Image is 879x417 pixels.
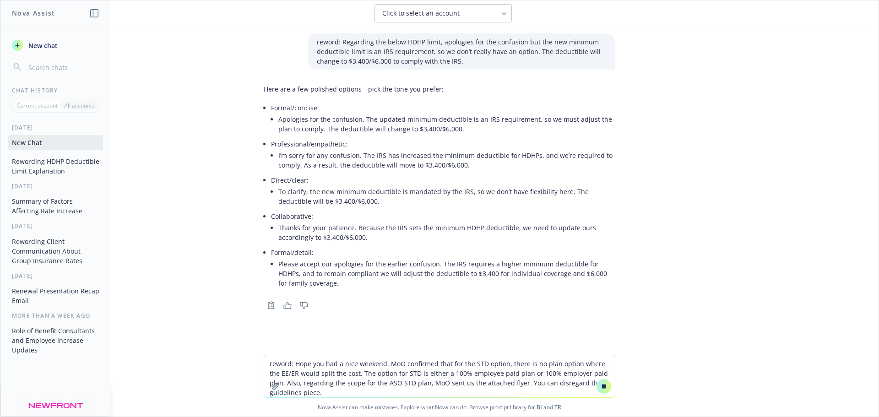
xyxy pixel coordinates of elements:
[271,175,615,185] p: Direct/clear:
[1,124,110,131] div: [DATE]
[8,323,103,357] button: Role of Benefit Consultants and Employee Increase Updates
[64,102,95,109] p: All accounts
[271,139,615,149] p: Professional/empathetic:
[1,87,110,94] div: Chat History
[4,398,875,417] span: Nova Assist can make mistakes. Explore what Nova can do: Browse prompt library for and
[27,61,99,74] input: Search chats
[267,301,275,309] svg: Copy to clipboard
[317,37,606,66] p: reword: Regarding the below HDHP limit, apologies for the confusion but the new minimum deductibl...
[297,299,311,312] button: Thumbs down
[8,234,103,268] button: Rewording Client Communication About Group Insurance Rates
[8,283,103,308] button: Renewal Presentation Recap Email
[278,185,615,208] li: To clarify, the new minimum deductible is mandated by the IRS, so we don’t have flexibility here....
[16,102,58,109] p: Current account
[554,403,561,411] a: TR
[1,272,110,280] div: [DATE]
[278,221,615,244] li: Thanks for your patience. Because the IRS sets the minimum HDHP deductible, we need to update our...
[374,4,512,22] button: Click to select an account
[271,103,615,113] p: Formal/concise:
[1,182,110,190] div: [DATE]
[1,312,110,320] div: More than a week ago
[8,37,103,54] button: New chat
[12,8,55,18] h1: Nova Assist
[8,154,103,179] button: Rewording HDHP Deductible Limit Explanation
[1,222,110,230] div: [DATE]
[278,149,615,172] li: I’m sorry for any confusion. The IRS has increased the minimum deductible for HDHPs, and we’re re...
[8,194,103,218] button: Summary of Factors Affecting Rate Increase
[264,84,615,94] p: Here are a few polished options—pick the tone you prefer:
[27,41,58,50] span: New chat
[271,211,615,221] p: Collaborative:
[271,248,615,257] p: Formal/detail:
[278,257,615,290] li: Please accept our apologies for the earlier confusion. The IRS requires a higher minimum deductib...
[537,403,542,411] a: BI
[382,9,460,18] span: Click to select an account
[8,135,103,150] button: New Chat
[278,113,615,135] li: Apologies for the confusion. The updated minimum deductible is an IRS requirement, so we must adj...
